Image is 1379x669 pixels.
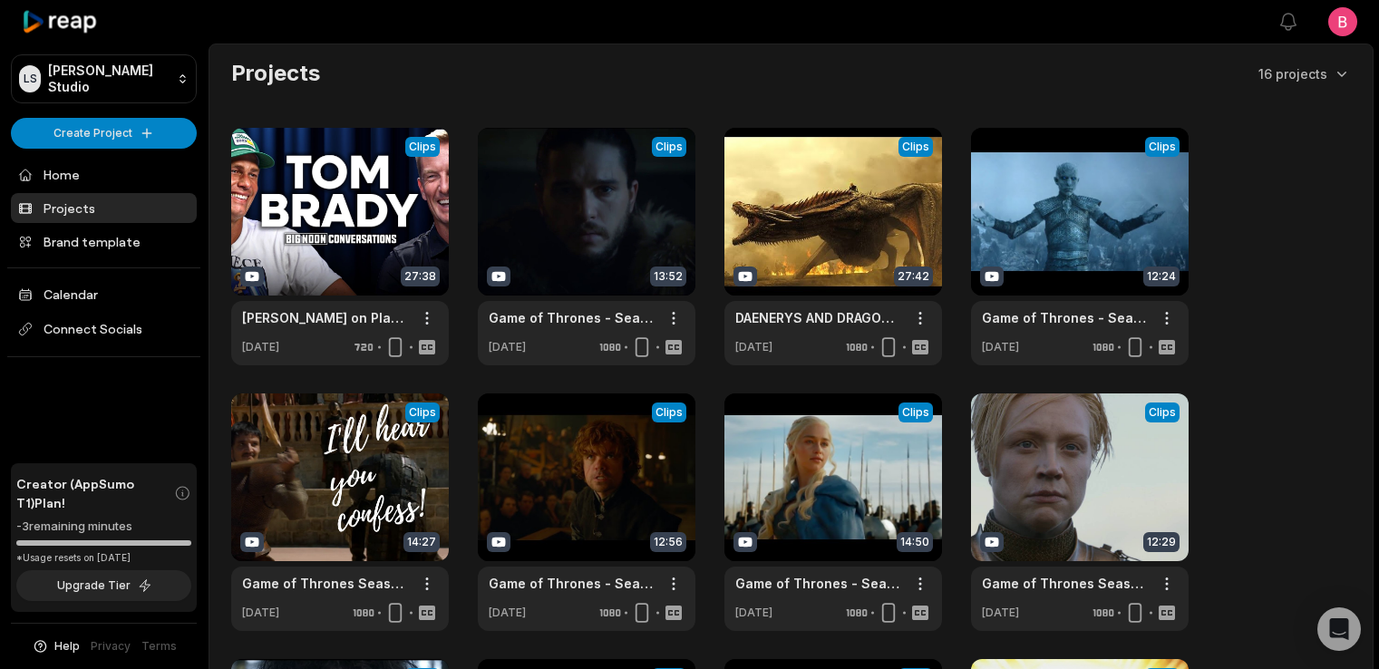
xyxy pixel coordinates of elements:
a: Projects [11,193,197,223]
div: -3 remaining minutes [16,518,191,536]
a: Game of Thrones - Season 3 - Top 10 Moments [735,574,902,593]
div: Open Intercom Messenger [1317,607,1361,651]
span: Creator (AppSumo T1) Plan! [16,474,174,512]
a: [PERSON_NAME] on Player Development, [PERSON_NAME] at UNC and Super Bowl from the Booth [242,308,409,327]
p: [PERSON_NAME] Studio [48,63,170,95]
button: Create Project [11,118,197,149]
span: Help [54,638,80,654]
h2: Projects [231,59,320,88]
a: Game of Thrones - Season 5 - Top 10 Moments [982,308,1149,327]
a: DAENERYS AND DRAGONS- ALL SCENES - SEASON 1-7 [735,308,902,327]
button: Help [32,638,80,654]
div: *Usage resets on [DATE] [16,551,191,565]
button: Upgrade Tier [16,570,191,601]
a: Home [11,160,197,189]
a: Game of Thrones - Season 4 - Top 10 Moments [489,574,656,593]
button: 16 projects [1258,64,1351,83]
a: Game of Thrones - Season 6 - Top 10 Moments [489,308,656,327]
a: Game of Thrones Season 2 All fights and Battles Scenes [982,574,1149,593]
a: Privacy [91,638,131,654]
a: Game of Thrones Season 4 All fights and Battles Scenes [242,574,409,593]
span: Connect Socials [11,313,197,345]
a: Brand template [11,227,197,257]
a: Terms [141,638,177,654]
div: LS [19,65,41,92]
a: Calendar [11,279,197,309]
